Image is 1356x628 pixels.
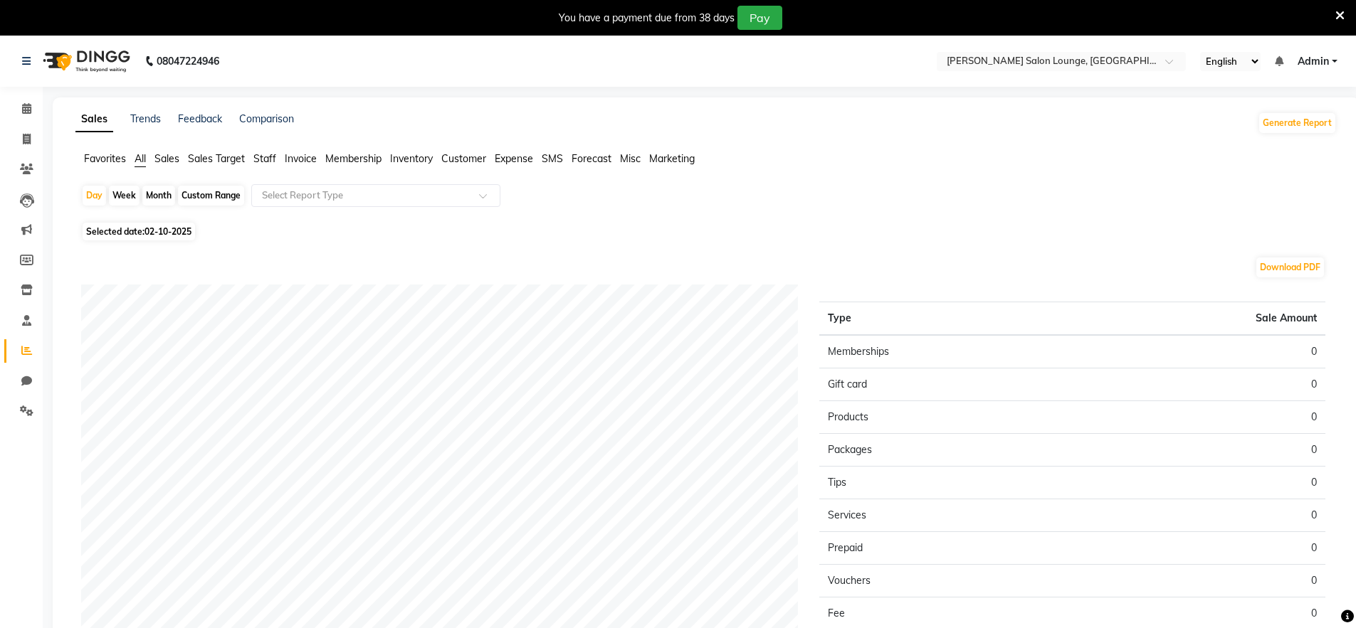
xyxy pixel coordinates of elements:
td: Tips [819,467,1072,499]
span: SMS [542,152,563,165]
button: Generate Report [1259,113,1335,133]
div: You have a payment due from 38 days [559,11,735,26]
th: Sale Amount [1073,302,1325,336]
a: Sales [75,107,113,132]
span: 02-10-2025 [144,226,191,237]
a: Comparison [239,112,294,125]
th: Type [819,302,1072,336]
span: Marketing [649,152,695,165]
span: Sales [154,152,179,165]
span: Sales Target [188,152,245,165]
td: 0 [1073,499,1325,532]
span: Selected date: [83,223,195,240]
span: Forecast [572,152,611,165]
div: Month [142,186,175,206]
td: Memberships [819,335,1072,368]
span: Inventory [390,152,433,165]
td: 0 [1073,335,1325,368]
span: Expense [495,152,533,165]
button: Pay [737,6,782,30]
td: Products [819,401,1072,434]
span: Staff [253,152,276,165]
td: Services [819,499,1072,532]
td: 0 [1073,401,1325,434]
td: Prepaid [819,532,1072,565]
td: Vouchers [819,565,1072,597]
td: 0 [1073,434,1325,467]
b: 08047224946 [157,41,219,81]
span: Invoice [285,152,317,165]
span: All [135,152,146,165]
span: Admin [1298,54,1329,69]
td: Packages [819,434,1072,467]
td: 0 [1073,565,1325,597]
div: Week [109,186,140,206]
span: Membership [325,152,382,165]
td: 0 [1073,467,1325,499]
td: 0 [1073,532,1325,565]
span: Customer [441,152,486,165]
div: Day [83,186,106,206]
td: Gift card [819,368,1072,401]
td: 0 [1073,368,1325,401]
a: Feedback [178,112,222,125]
a: Trends [130,112,161,125]
button: Download PDF [1256,257,1324,277]
span: Misc [620,152,641,165]
div: Custom Range [178,186,244,206]
span: Favorites [84,152,126,165]
img: logo [36,41,134,81]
